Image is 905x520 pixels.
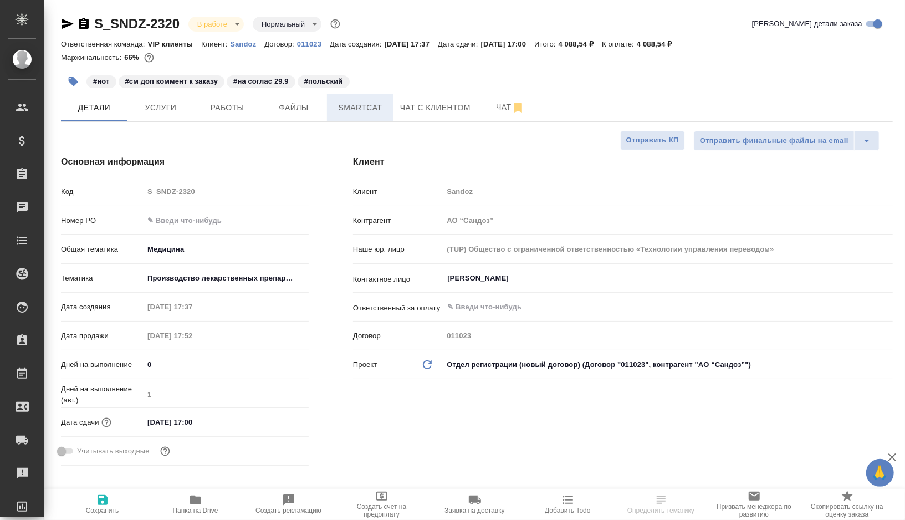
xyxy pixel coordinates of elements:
[694,131,880,151] div: split button
[144,240,309,259] div: Медицина
[124,53,141,62] p: 66%
[342,503,422,518] span: Создать счет на предоплату
[637,40,681,48] p: 4 088,54 ₽
[627,507,694,514] span: Определить тематику
[85,76,117,85] span: нот
[443,355,893,374] div: Отдел регистрации (новый договор) (Договор "011023", контрагент "АО “Сандоз”")
[125,76,218,87] p: #см доп коммент к заказу
[68,101,121,115] span: Детали
[149,489,242,520] button: Папка на Drive
[296,76,351,85] span: польский
[700,135,848,147] span: Отправить финальные файлы на email
[233,76,289,87] p: #на соглас 29.9
[134,101,187,115] span: Услуги
[521,489,615,520] button: Добавить Todo
[144,299,241,315] input: Пустое поле
[694,131,855,151] button: Отправить финальные файлы на email
[353,155,893,169] h4: Клиент
[77,446,150,457] span: Учитывать выходные
[61,69,85,94] button: Добавить тэг
[242,489,335,520] button: Создать рекламацию
[615,489,708,520] button: Определить тематику
[626,134,679,147] span: Отправить КП
[620,131,685,150] button: Отправить КП
[144,212,309,228] input: ✎ Введи что-нибудь
[86,507,119,514] span: Сохранить
[807,503,887,518] span: Скопировать ссылку на оценку заказа
[255,507,321,514] span: Создать рекламацию
[144,183,309,200] input: Пустое поле
[61,186,144,197] p: Код
[304,76,343,87] p: #польский
[353,303,443,314] p: Ответственный за оплату
[297,39,330,48] a: 011023
[94,16,180,31] a: S_SNDZ-2320
[144,328,241,344] input: Пустое поле
[253,17,321,32] div: В работе
[230,39,264,48] a: Sandoz
[330,40,384,48] p: Дата создания:
[443,183,893,200] input: Пустое поле
[443,212,893,228] input: Пустое поле
[534,40,558,48] p: Итого:
[77,17,90,30] button: Скопировать ссылку
[446,300,852,314] input: ✎ Введи что-нибудь
[400,101,471,115] span: Чат с клиентом
[353,274,443,285] p: Контактное лицо
[194,19,231,29] button: В работе
[144,386,309,402] input: Пустое поле
[801,489,894,520] button: Скопировать ссылку на оценку заказа
[99,415,114,430] button: Если добавить услуги и заполнить их объемом, то дата рассчитается автоматически
[61,215,144,226] p: Номер PO
[267,101,320,115] span: Файлы
[428,489,521,520] button: Заявка на доставку
[61,155,309,169] h4: Основная информация
[188,17,244,32] div: В работе
[144,269,309,288] div: Производство лекарственных препаратов
[559,40,602,48] p: 4 088,54 ₽
[353,244,443,255] p: Наше юр. лицо
[708,489,801,520] button: Призвать менеджера по развитию
[887,277,889,279] button: Open
[142,50,156,65] button: 1154.10 RUB;
[93,76,110,87] p: #нот
[602,40,637,48] p: К оплате:
[61,53,124,62] p: Маржинальность:
[545,507,590,514] span: Добавить Todo
[484,100,537,114] span: Чат
[61,359,144,370] p: Дней на выполнение
[158,444,172,458] button: Выбери, если сб и вс нужно считать рабочими днями для выполнения заказа.
[230,40,264,48] p: Sandoz
[201,40,230,48] p: Клиент:
[258,19,308,29] button: Нормальный
[264,40,297,48] p: Договор:
[61,244,144,255] p: Общая тематика
[144,414,241,430] input: ✎ Введи что-нибудь
[117,76,226,85] span: см доп коммент к заказу
[148,40,201,48] p: VIP клиенты
[61,330,144,341] p: Дата продажи
[334,101,387,115] span: Smartcat
[443,328,893,344] input: Пустое поле
[297,40,330,48] p: 011023
[61,40,148,48] p: Ответственная команда:
[752,18,862,29] span: [PERSON_NAME] детали заказа
[328,17,342,31] button: Доп статусы указывают на важность/срочность заказа
[353,330,443,341] p: Договор
[56,489,149,520] button: Сохранить
[201,101,254,115] span: Работы
[871,461,889,485] span: 🙏
[512,101,525,114] svg: Отписаться
[444,507,504,514] span: Заявка на доставку
[173,507,218,514] span: Папка на Drive
[61,302,144,313] p: Дата создания
[714,503,794,518] span: Призвать менеджера по развитию
[481,40,535,48] p: [DATE] 17:00
[61,417,99,428] p: Дата сдачи
[443,241,893,257] input: Пустое поле
[385,40,438,48] p: [DATE] 17:37
[438,40,480,48] p: Дата сдачи:
[226,76,296,85] span: на соглас 29.9
[144,356,309,373] input: ✎ Введи что-нибудь
[61,17,74,30] button: Скопировать ссылку для ЯМессенджера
